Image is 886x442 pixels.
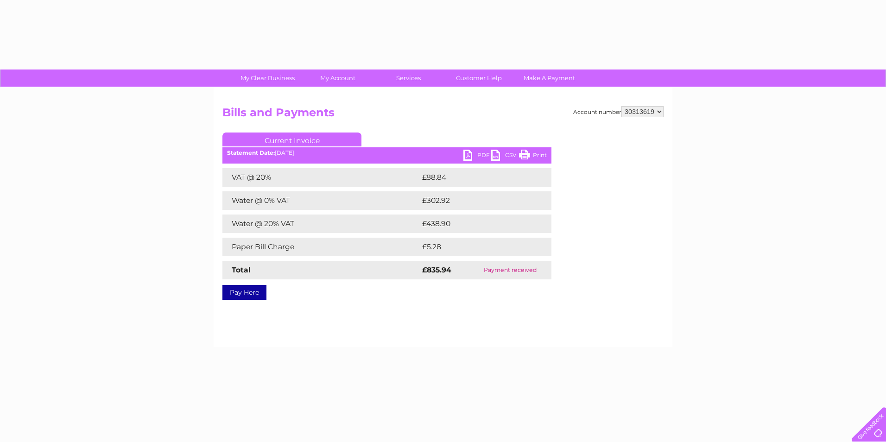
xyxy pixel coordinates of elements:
a: Pay Here [222,285,266,300]
td: Water @ 20% VAT [222,215,420,233]
div: Account number [573,106,664,117]
a: CSV [491,150,519,163]
div: [DATE] [222,150,551,156]
a: Services [370,69,447,87]
td: £302.92 [420,191,535,210]
td: £88.84 [420,168,533,187]
td: £438.90 [420,215,535,233]
td: VAT @ 20% [222,168,420,187]
a: My Account [300,69,376,87]
a: Print [519,150,547,163]
a: Make A Payment [511,69,588,87]
td: Water @ 0% VAT [222,191,420,210]
strong: £835.94 [422,265,451,274]
td: Paper Bill Charge [222,238,420,256]
b: Statement Date: [227,149,275,156]
a: PDF [463,150,491,163]
h2: Bills and Payments [222,106,664,124]
td: £5.28 [420,238,530,256]
a: Customer Help [441,69,517,87]
td: Payment received [468,261,551,279]
a: Current Invoice [222,133,361,146]
a: My Clear Business [229,69,306,87]
strong: Total [232,265,251,274]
